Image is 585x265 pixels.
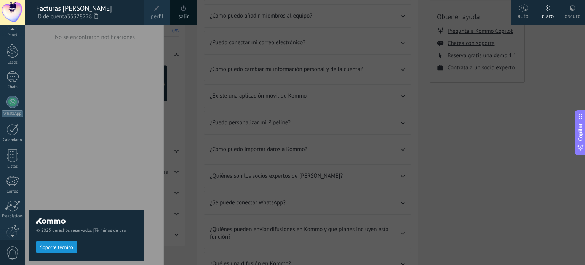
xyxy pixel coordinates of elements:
[2,164,24,169] div: Listas
[150,13,163,21] span: perfil
[67,13,98,21] span: 35328228
[2,85,24,90] div: Chats
[40,245,73,250] span: Soporte técnico
[518,5,529,25] div: auto
[2,189,24,194] div: Correo
[2,110,23,117] div: WhatsApp
[36,4,136,13] div: Facturas [PERSON_NAME]
[36,241,77,253] button: Soporte técnico
[564,5,580,25] div: oscuro
[2,60,24,65] div: Leads
[542,5,554,25] div: claro
[36,13,136,21] span: ID de cuenta
[2,214,24,219] div: Estadísticas
[577,123,584,141] span: Copilot
[2,138,24,143] div: Calendario
[36,244,77,250] a: Soporte técnico
[36,228,136,233] span: © 2025 derechos reservados |
[94,228,126,233] a: Términos de uso
[178,13,189,21] a: salir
